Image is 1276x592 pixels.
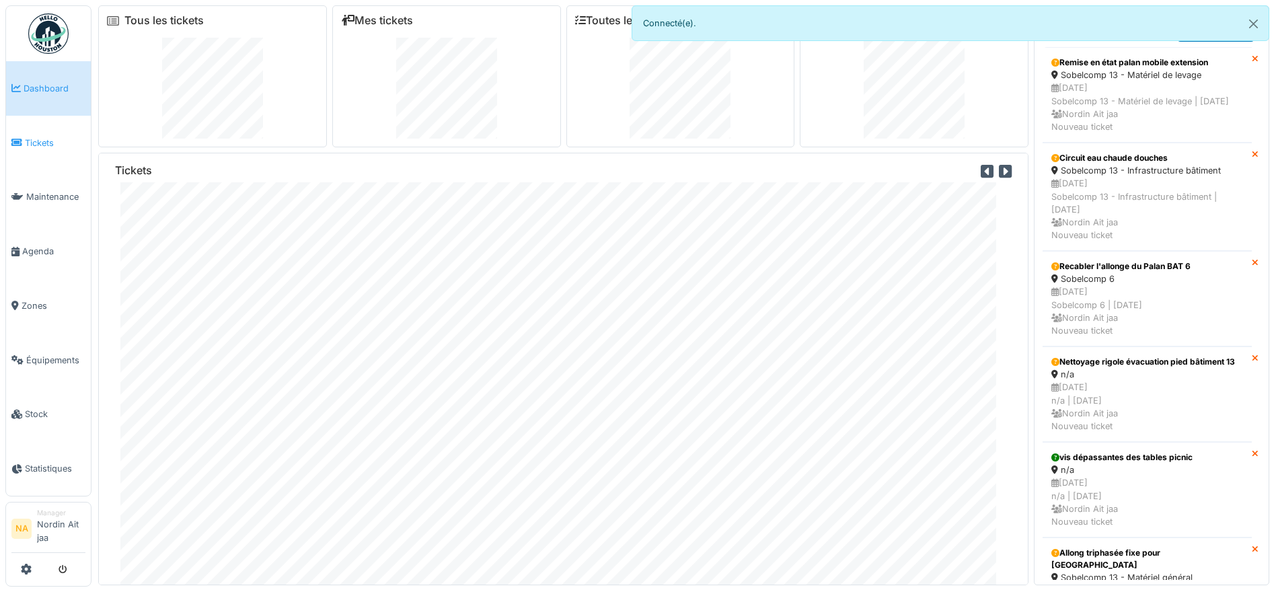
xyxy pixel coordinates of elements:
div: Remise en état palan mobile extension [1051,57,1243,69]
a: Toutes les tâches [575,14,675,27]
span: Agenda [22,245,85,258]
button: Close [1238,6,1269,42]
div: n/a [1051,464,1243,476]
a: Tickets [6,116,91,170]
div: Recabler l'allonge du Palan BAT 6 [1051,260,1243,272]
span: Tickets [25,137,85,149]
a: Tous les tickets [124,14,204,27]
div: Circuit eau chaude douches [1051,152,1243,164]
a: Mes tickets [341,14,413,27]
div: [DATE] Sobelcomp 13 - Matériel de levage | [DATE] Nordin Ait jaa Nouveau ticket [1051,81,1243,133]
div: Allong triphasée fixe pour [GEOGRAPHIC_DATA] [1051,547,1243,571]
div: Sobelcomp 13 - Infrastructure bâtiment [1051,164,1243,177]
a: Agenda [6,224,91,279]
span: Stock [25,408,85,420]
div: Nettoyage rigole évacuation pied bâtiment 13 [1051,356,1243,368]
span: Statistiques [25,462,85,475]
a: Recabler l'allonge du Palan BAT 6 Sobelcomp 6 [DATE]Sobelcomp 6 | [DATE] Nordin Ait jaaNouveau ti... [1043,251,1252,346]
a: NA ManagerNordin Ait jaa [11,508,85,553]
div: [DATE] Sobelcomp 6 | [DATE] Nordin Ait jaa Nouveau ticket [1051,285,1243,337]
div: Manager [37,508,85,518]
li: NA [11,519,32,539]
div: [DATE] n/a | [DATE] Nordin Ait jaa Nouveau ticket [1051,381,1243,433]
a: Nettoyage rigole évacuation pied bâtiment 13 n/a [DATE]n/a | [DATE] Nordin Ait jaaNouveau ticket [1043,346,1252,442]
h6: Tickets [115,164,152,177]
a: Dashboard [6,61,91,116]
a: Stock [6,387,91,442]
div: Sobelcomp 6 [1051,272,1243,285]
img: Badge_color-CXgf-gQk.svg [28,13,69,54]
a: vis dépassantes des tables picnic n/a [DATE]n/a | [DATE] Nordin Ait jaaNouveau ticket [1043,442,1252,538]
a: Maintenance [6,170,91,225]
div: Sobelcomp 13 - Matériel de levage [1051,69,1243,81]
div: Sobelcomp 13 - Matériel général [1051,571,1243,584]
a: Remise en état palan mobile extension Sobelcomp 13 - Matériel de levage [DATE]Sobelcomp 13 - Maté... [1043,47,1252,143]
div: Connecté(e). [632,5,1270,41]
li: Nordin Ait jaa [37,508,85,550]
a: Statistiques [6,441,91,496]
span: Maintenance [26,190,85,203]
div: [DATE] Sobelcomp 13 - Infrastructure bâtiment | [DATE] Nordin Ait jaa Nouveau ticket [1051,177,1243,242]
div: n/a [1051,368,1243,381]
div: [DATE] n/a | [DATE] Nordin Ait jaa Nouveau ticket [1051,476,1243,528]
span: Dashboard [24,82,85,95]
div: vis dépassantes des tables picnic [1051,451,1243,464]
a: Équipements [6,333,91,387]
span: Zones [22,299,85,312]
a: Zones [6,279,91,333]
a: Circuit eau chaude douches Sobelcomp 13 - Infrastructure bâtiment [DATE]Sobelcomp 13 - Infrastruc... [1043,143,1252,251]
span: Équipements [26,354,85,367]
